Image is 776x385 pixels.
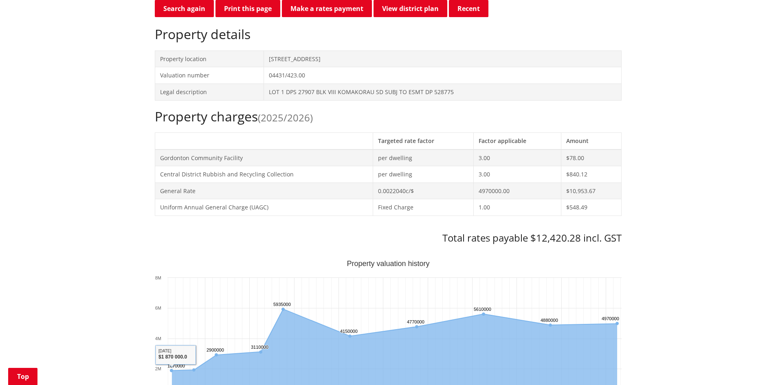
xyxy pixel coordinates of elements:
[264,67,621,84] td: 04431/423.00
[594,77,768,347] iframe: Messenger
[273,302,291,307] text: 5935000
[155,109,622,124] h2: Property charges
[155,232,622,244] h3: Total rates payable $12,420.28 incl. GST
[347,260,429,268] text: Property valuation history
[474,183,561,199] td: 4970000.00
[561,199,621,216] td: $548.49
[169,369,173,372] path: Wednesday, Jun 30, 12:00, 1,870,000. Capital Value.
[155,275,161,280] text: 8M
[373,183,473,199] td: 0.0022040c/$
[415,325,418,328] path: Tuesday, Jun 30, 12:00, 4,770,000. Capital Value.
[373,132,473,149] th: Targeted rate factor
[155,67,264,84] td: Valuation number
[549,323,552,327] path: Wednesday, Jun 30, 12:00, 4,880,000. Capital Value.
[192,368,196,372] path: Thursday, Jun 30, 12:00, 1,915,000. Capital Value.
[373,150,473,166] td: per dwelling
[561,166,621,183] td: $840.12
[474,199,561,216] td: 1.00
[167,363,185,368] text: 1870000
[561,183,621,199] td: $10,953.67
[373,199,473,216] td: Fixed Charge
[155,366,161,371] text: 2M
[155,166,373,183] td: Central District Rubbish and Recycling Collection
[739,351,768,380] iframe: Messenger Launcher
[281,308,285,311] path: Tuesday, Jun 30, 12:00, 5,935,000. Capital Value.
[155,199,373,216] td: Uniform Annual General Charge (UAGC)
[474,166,561,183] td: 3.00
[474,150,561,166] td: 3.00
[340,329,358,334] text: 4150000
[155,336,161,341] text: 4M
[264,84,621,100] td: LOT 1 DPS 27907 BLK VIII KOMAKORAU SD SUBJ TO ESMT DP 528775
[215,353,218,356] path: Friday, Jun 30, 12:00, 2,900,000. Capital Value.
[8,368,37,385] a: Top
[155,150,373,166] td: Gordonton Community Facility
[482,312,485,316] path: Saturday, Jun 30, 12:00, 5,610,000. Capital Value.
[155,84,264,100] td: Legal description
[561,150,621,166] td: $78.00
[474,307,491,312] text: 5610000
[407,319,424,324] text: 4770000
[258,111,313,124] span: (2025/2026)
[348,334,352,338] path: Saturday, Jun 30, 12:00, 4,150,000. Capital Value.
[541,318,558,323] text: 4880000
[373,166,473,183] td: per dwelling
[251,345,268,350] text: 3110000
[155,26,622,42] h2: Property details
[155,306,161,310] text: 6M
[155,51,264,67] td: Property location
[155,183,373,199] td: General Rate
[264,51,621,67] td: [STREET_ADDRESS]
[259,350,262,354] path: Monday, Jun 30, 12:00, 3,110,000. Capital Value.
[207,348,224,352] text: 2900000
[561,132,621,149] th: Amount
[474,132,561,149] th: Factor applicable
